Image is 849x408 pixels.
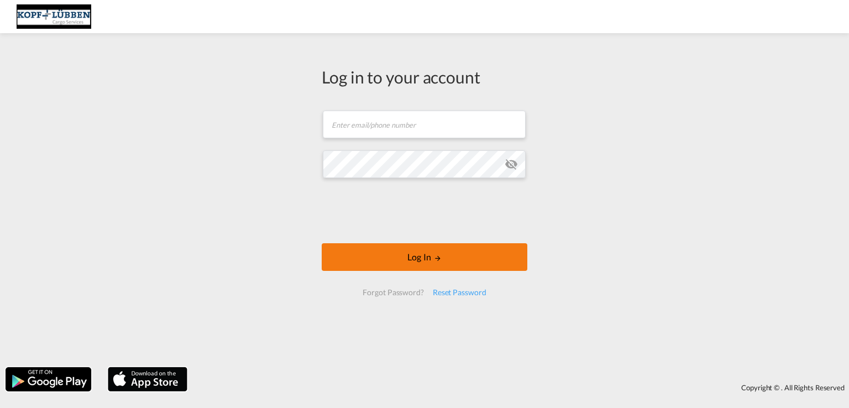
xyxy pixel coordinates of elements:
[340,189,509,232] iframe: reCAPTCHA
[323,111,526,138] input: Enter email/phone number
[505,158,518,171] md-icon: icon-eye-off
[358,283,428,302] div: Forgot Password?
[322,65,527,88] div: Log in to your account
[322,243,527,271] button: LOGIN
[107,366,188,393] img: apple.png
[4,366,92,393] img: google.png
[17,4,91,29] img: 25cf3bb0aafc11ee9c4fdbd399af7748.JPG
[428,283,491,302] div: Reset Password
[193,378,849,397] div: Copyright © . All Rights Reserved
